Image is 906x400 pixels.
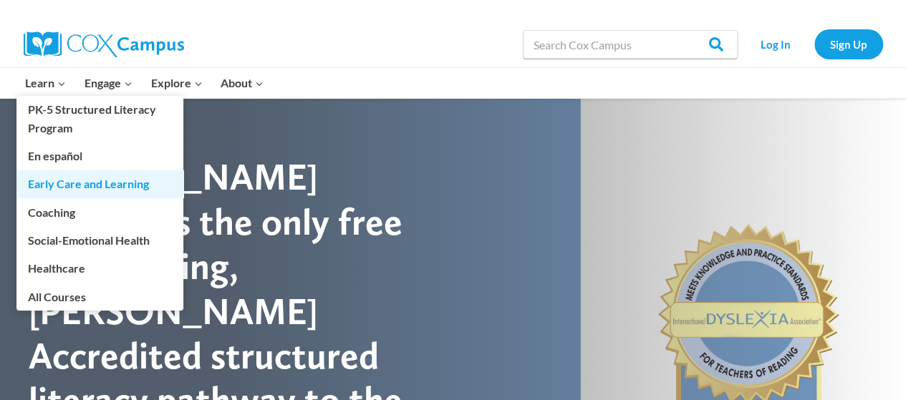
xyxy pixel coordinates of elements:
nav: Primary Navigation [16,68,273,98]
a: Log In [745,29,807,59]
button: Child menu of About [211,68,273,98]
a: Sign Up [814,29,883,59]
button: Child menu of Learn [16,68,76,98]
a: Early Care and Learning [16,170,183,197]
a: All Courses [16,283,183,310]
a: Healthcare [16,255,183,282]
img: Cox Campus [24,31,184,57]
a: PK-5 Structured Literacy Program [16,96,183,142]
button: Child menu of Engage [75,68,142,98]
a: Social-Emotional Health [16,227,183,254]
a: Coaching [16,198,183,225]
a: En español [16,142,183,170]
nav: Secondary Navigation [745,29,883,59]
input: Search Cox Campus [523,30,738,59]
button: Child menu of Explore [142,68,212,98]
